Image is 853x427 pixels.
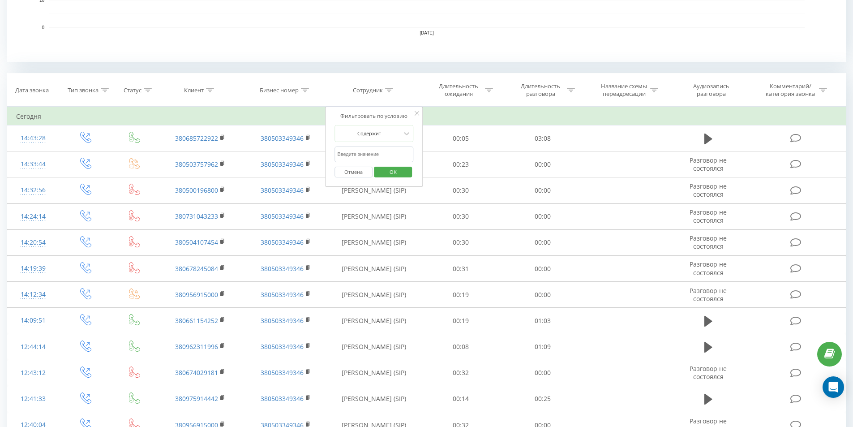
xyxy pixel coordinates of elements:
[261,316,304,325] a: 380503349346
[764,82,817,98] div: Комментарий/категория звонка
[261,394,304,403] a: 380503349346
[261,368,304,377] a: 380503349346
[420,177,502,203] td: 00:30
[420,229,502,255] td: 00:30
[690,260,727,276] span: Разговор не состоялся
[502,256,584,282] td: 00:00
[690,156,727,173] span: Разговор не состоялся
[334,147,413,162] input: Введите значение
[175,368,218,377] a: 380674029181
[334,112,413,121] div: Фильтровать по условию
[328,386,420,412] td: [PERSON_NAME] (SIP)
[600,82,648,98] div: Название схемы переадресации
[16,155,51,173] div: 14:33:44
[328,360,420,386] td: [PERSON_NAME] (SIP)
[16,260,51,277] div: 14:19:39
[502,177,584,203] td: 00:00
[502,125,584,151] td: 03:08
[517,82,565,98] div: Длительность разговора
[175,186,218,194] a: 380500196800
[261,342,304,351] a: 380503349346
[420,256,502,282] td: 00:31
[690,286,727,303] span: Разговор не состоялся
[690,182,727,198] span: Разговор не состоялся
[334,167,373,178] button: Отмена
[690,234,727,250] span: Разговор не состоялся
[420,308,502,334] td: 00:19
[420,360,502,386] td: 00:32
[502,360,584,386] td: 00:00
[328,177,420,203] td: [PERSON_NAME] (SIP)
[261,134,304,142] a: 380503349346
[502,386,584,412] td: 00:25
[16,181,51,199] div: 14:32:56
[420,386,502,412] td: 00:14
[175,316,218,325] a: 380661154252
[502,203,584,229] td: 00:00
[261,290,304,299] a: 380503349346
[16,390,51,408] div: 12:41:33
[502,151,584,177] td: 00:00
[328,203,420,229] td: [PERSON_NAME] (SIP)
[16,364,51,382] div: 12:43:12
[261,212,304,220] a: 380503349346
[16,312,51,329] div: 14:09:51
[175,238,218,246] a: 380504107454
[502,229,584,255] td: 00:00
[420,203,502,229] td: 00:30
[823,376,844,398] div: Open Intercom Messenger
[261,186,304,194] a: 380503349346
[175,342,218,351] a: 380962311996
[420,30,434,35] text: [DATE]
[175,212,218,220] a: 380731043233
[690,364,727,381] span: Разговор не состоялся
[261,264,304,273] a: 380503349346
[124,86,141,94] div: Статус
[7,108,846,125] td: Сегодня
[184,86,204,94] div: Клиент
[68,86,99,94] div: Тип звонка
[328,256,420,282] td: [PERSON_NAME] (SIP)
[175,160,218,168] a: 380503757962
[328,282,420,308] td: [PERSON_NAME] (SIP)
[502,282,584,308] td: 00:00
[42,25,44,30] text: 0
[175,264,218,273] a: 380678245084
[15,86,49,94] div: Дата звонка
[374,167,412,178] button: OK
[328,229,420,255] td: [PERSON_NAME] (SIP)
[328,334,420,360] td: [PERSON_NAME] (SIP)
[420,125,502,151] td: 00:05
[682,82,740,98] div: Аудиозапись разговора
[502,334,584,360] td: 01:09
[16,208,51,225] div: 14:24:14
[175,290,218,299] a: 380956915000
[328,308,420,334] td: [PERSON_NAME] (SIP)
[502,308,584,334] td: 01:03
[690,208,727,224] span: Разговор не состоялся
[260,86,299,94] div: Бизнес номер
[175,394,218,403] a: 380975914442
[420,334,502,360] td: 00:08
[16,234,51,251] div: 14:20:54
[16,129,51,147] div: 14:43:28
[353,86,383,94] div: Сотрудник
[435,82,483,98] div: Длительность ожидания
[381,165,406,179] span: OK
[16,286,51,303] div: 14:12:34
[261,238,304,246] a: 380503349346
[16,338,51,356] div: 12:44:14
[420,151,502,177] td: 00:23
[420,282,502,308] td: 00:19
[261,160,304,168] a: 380503349346
[175,134,218,142] a: 380685722922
